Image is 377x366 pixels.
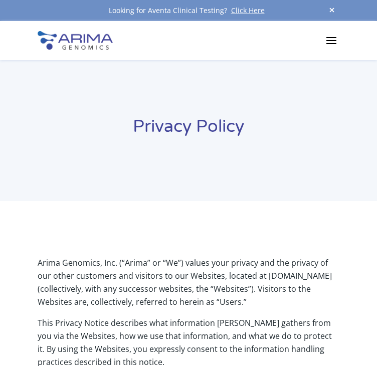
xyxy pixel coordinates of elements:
div: Looking for Aventa Clinical Testing? [38,4,339,17]
img: Arima-Genomics-logo [38,31,113,50]
a: Click Here [227,6,269,15]
h1: Privacy Policy [38,115,339,146]
p: Arima Genomics, Inc. (“Arima” or “We”) values your privacy and the privacy of our other customers... [38,256,339,316]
